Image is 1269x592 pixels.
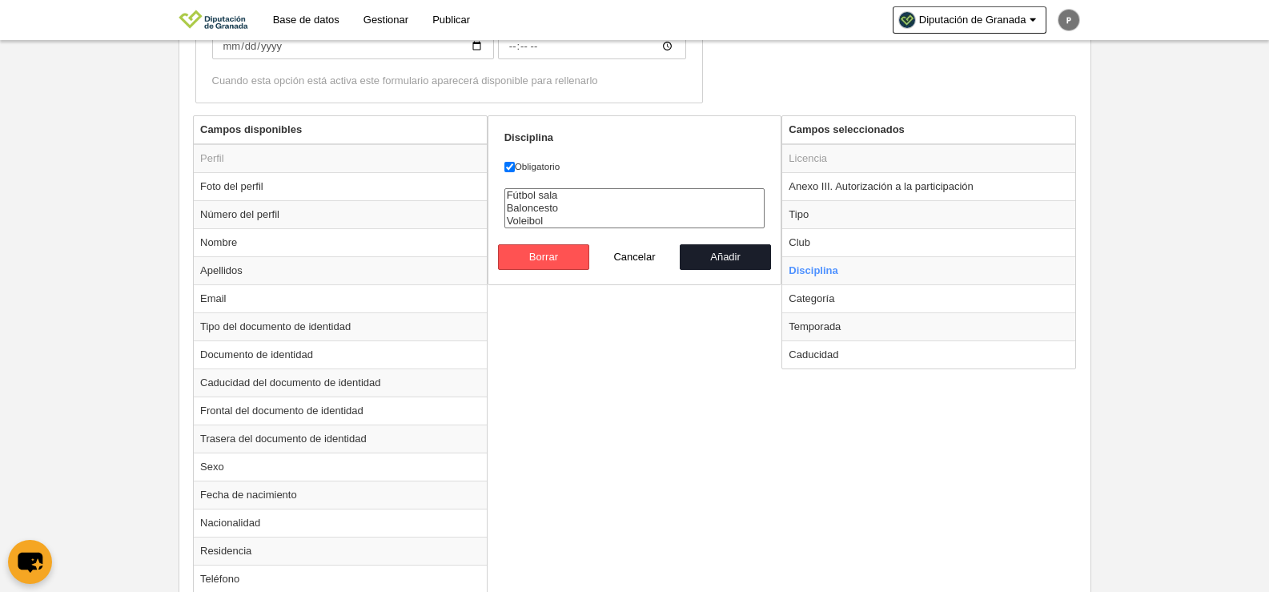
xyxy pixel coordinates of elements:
td: Categoría [782,284,1075,312]
img: Oa6SvBRBA39l.30x30.jpg [899,12,915,28]
button: Añadir [680,244,771,270]
option: Voleibol [505,215,765,228]
th: Campos seleccionados [782,116,1075,144]
div: Cuando esta opción está activa este formulario aparecerá disponible para rellenarlo [212,74,686,88]
button: Cancelar [589,244,681,270]
td: Anexo III. Autorización a la participación [782,172,1075,200]
option: Fútbol sala [505,189,765,202]
strong: Disciplina [504,131,553,143]
td: Temporada [782,312,1075,340]
td: Licencia [782,144,1075,173]
img: c2l6ZT0zMHgzMCZmcz05JnRleHQ9UCZiZz03NTc1NzU%3D.png [1058,10,1079,30]
td: Foto del perfil [194,172,487,200]
td: Disciplina [782,256,1075,284]
button: Borrar [498,244,589,270]
label: Obligatorio [504,159,765,174]
td: Nombre [194,228,487,256]
td: Club [782,228,1075,256]
td: Tipo del documento de identidad [194,312,487,340]
td: Sexo [194,453,487,481]
input: Fecha de fin [212,34,494,59]
th: Campos disponibles [194,116,487,144]
input: Obligatorio [504,162,515,172]
td: Frontal del documento de identidad [194,397,487,425]
td: Fecha de nacimiento [194,481,487,509]
td: Email [194,284,487,312]
button: chat-button [8,540,52,584]
td: Residencia [194,537,487,565]
td: Documento de identidad [194,340,487,368]
a: Diputación de Granada [893,6,1046,34]
input: Fecha de fin [498,34,686,59]
option: Baloncesto [505,202,765,215]
td: Caducidad del documento de identidad [194,368,487,397]
td: Perfil [194,144,487,173]
td: Número del perfil [194,200,487,228]
img: Diputación de Granada [179,10,248,29]
span: Diputación de Granada [919,12,1026,28]
td: Caducidad [782,340,1075,368]
td: Apellidos [194,256,487,284]
td: Tipo [782,200,1075,228]
td: Nacionalidad [194,509,487,537]
td: Trasera del documento de identidad [194,425,487,453]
